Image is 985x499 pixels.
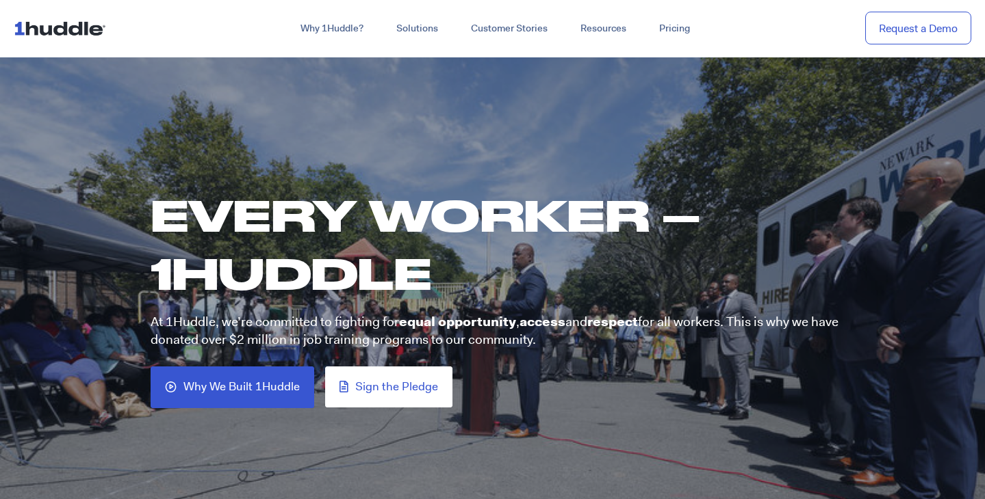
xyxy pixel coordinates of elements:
p: At 1Huddle, we’re committed to fighting for , and for all workers. This is why we have donated ov... [151,313,839,349]
a: Sign the Pledge [325,366,452,407]
a: Pricing [643,16,706,41]
a: Why We Built 1Huddle [151,366,314,408]
span: Sign the Pledge [355,381,438,393]
a: Customer Stories [455,16,564,41]
h1: Every worker – 1Huddle [151,186,849,303]
a: Solutions [380,16,455,41]
img: ... [14,15,112,41]
a: Request a Demo [865,12,971,45]
a: Resources [564,16,643,41]
strong: respect [587,313,638,330]
strong: access [520,313,565,330]
span: Why We Built 1Huddle [183,381,300,394]
a: Why 1Huddle? [284,16,380,41]
strong: equal opportunity [399,313,516,330]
